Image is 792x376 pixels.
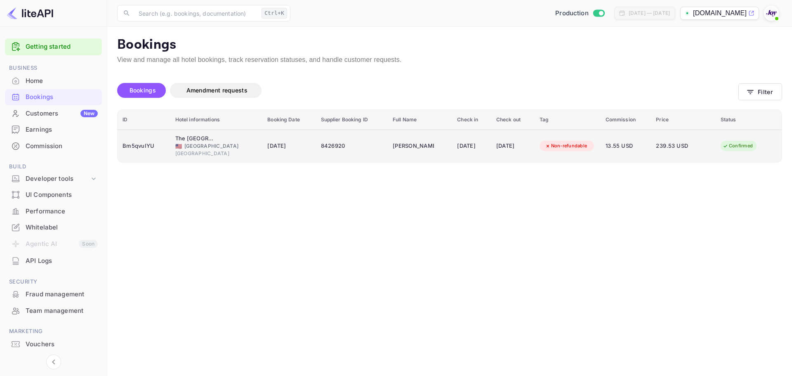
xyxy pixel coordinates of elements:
[117,37,782,53] p: Bookings
[5,187,102,202] a: UI Components
[118,110,782,162] table: booking table
[629,9,670,17] div: [DATE] — [DATE]
[5,220,102,235] a: Whitelabel
[5,336,102,352] a: Vouchers
[26,207,98,216] div: Performance
[5,89,102,105] div: Bookings
[535,110,601,130] th: Tag
[26,306,98,316] div: Team management
[5,73,102,88] a: Home
[123,140,165,153] div: Bm5qvuIYU
[5,253,102,269] div: API Logs
[656,142,697,151] span: 239.53 USD
[5,172,102,186] div: Developer tools
[175,150,258,157] div: [GEOGRAPHIC_DATA]
[316,110,388,130] th: Supplier Booking ID
[7,7,53,20] img: LiteAPI logo
[175,135,217,143] div: The University Inn at Emory
[5,303,102,319] div: Team management
[118,110,170,130] th: ID
[5,138,102,154] a: Commission
[5,162,102,171] span: Build
[540,141,593,151] div: Non-refundable
[552,9,608,18] div: Switch to Sandbox mode
[117,55,782,65] p: View and manage all hotel bookings, track reservation statuses, and handle customer requests.
[496,140,530,153] div: [DATE]
[117,83,738,98] div: account-settings tabs
[26,340,98,349] div: Vouchers
[262,8,287,19] div: Ctrl+K
[5,203,102,220] div: Performance
[267,142,311,151] span: [DATE]
[262,110,316,130] th: Booking Date
[5,303,102,318] a: Team management
[5,122,102,137] a: Earnings
[80,110,98,117] div: New
[5,253,102,268] a: API Logs
[738,83,782,100] button: Filter
[26,125,98,135] div: Earnings
[606,142,646,151] span: 13.55 USD
[5,187,102,203] div: UI Components
[26,76,98,86] div: Home
[388,110,452,130] th: Full Name
[765,7,778,20] img: With Joy
[26,256,98,266] div: API Logs
[457,140,486,153] div: [DATE]
[5,277,102,286] span: Security
[5,106,102,121] a: CustomersNew
[5,64,102,73] span: Business
[26,142,98,151] div: Commission
[130,87,156,94] span: Bookings
[5,73,102,89] div: Home
[651,110,715,130] th: Price
[26,223,98,232] div: Whitelabel
[186,87,247,94] span: Amendment requests
[555,9,589,18] span: Production
[46,355,61,369] button: Collapse navigation
[170,110,263,130] th: Hotel informations
[601,110,651,130] th: Commission
[5,106,102,122] div: CustomersNew
[26,109,98,118] div: Customers
[717,141,758,151] div: Confirmed
[5,327,102,336] span: Marketing
[134,5,258,21] input: Search (e.g. bookings, documentation)
[491,110,535,130] th: Check out
[693,8,747,18] p: [DOMAIN_NAME]
[26,42,98,52] a: Getting started
[5,38,102,55] div: Getting started
[321,140,383,153] div: 8426920
[393,140,434,153] div: Roger Shapiro
[175,144,182,149] span: United States of America
[5,122,102,138] div: Earnings
[5,220,102,236] div: Whitelabel
[452,110,491,130] th: Check in
[5,89,102,104] a: Bookings
[175,142,258,150] div: [GEOGRAPHIC_DATA]
[26,174,90,184] div: Developer tools
[5,286,102,302] a: Fraud management
[716,110,782,130] th: Status
[26,290,98,299] div: Fraud management
[5,203,102,219] a: Performance
[26,190,98,200] div: UI Components
[26,92,98,102] div: Bookings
